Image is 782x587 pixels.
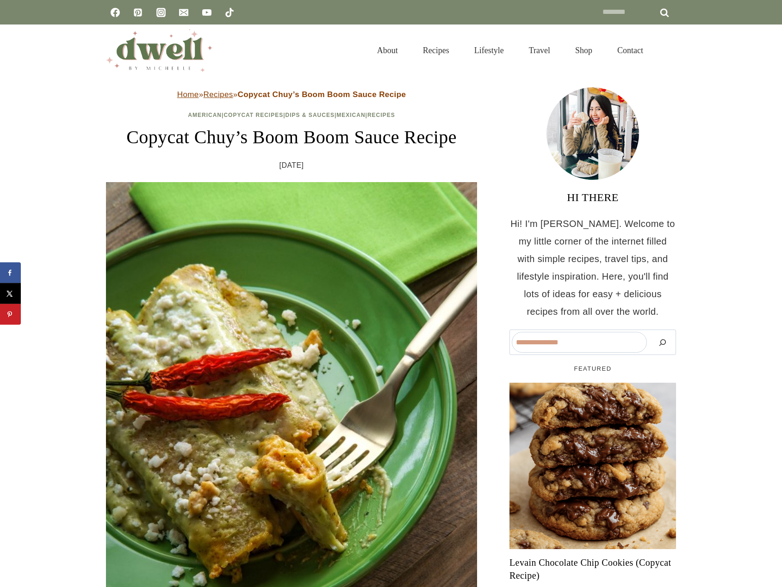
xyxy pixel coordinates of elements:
[652,332,674,353] button: Search
[605,34,656,67] a: Contact
[188,112,222,118] a: American
[365,34,410,67] a: About
[188,112,395,118] span: | | | |
[509,364,676,373] h5: FEATURED
[509,556,676,582] a: Levain Chocolate Chip Cookies (Copycat Recipe)
[177,90,406,99] span: » »
[285,112,335,118] a: Dips & Sauces
[152,3,170,22] a: Instagram
[462,34,516,67] a: Lifestyle
[106,29,212,72] img: DWELL by michelle
[336,112,365,118] a: Mexican
[279,159,304,172] time: [DATE]
[106,3,124,22] a: Facebook
[177,90,199,99] a: Home
[509,383,676,549] a: Read More Levain Chocolate Chip Cookies (Copycat Recipe)
[367,112,395,118] a: Recipes
[238,90,406,99] strong: Copycat Chuy’s Boom Boom Sauce Recipe
[129,3,147,22] a: Pinterest
[223,112,283,118] a: Copycat Recipes
[204,90,233,99] a: Recipes
[509,215,676,320] p: Hi! I'm [PERSON_NAME]. Welcome to my little corner of the internet filled with simple recipes, tr...
[174,3,193,22] a: Email
[198,3,216,22] a: YouTube
[365,34,656,67] nav: Primary Navigation
[410,34,462,67] a: Recipes
[516,34,563,67] a: Travel
[106,123,477,151] h1: Copycat Chuy’s Boom Boom Sauce Recipe
[220,3,239,22] a: TikTok
[563,34,605,67] a: Shop
[660,43,676,58] button: View Search Form
[509,189,676,206] h3: HI THERE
